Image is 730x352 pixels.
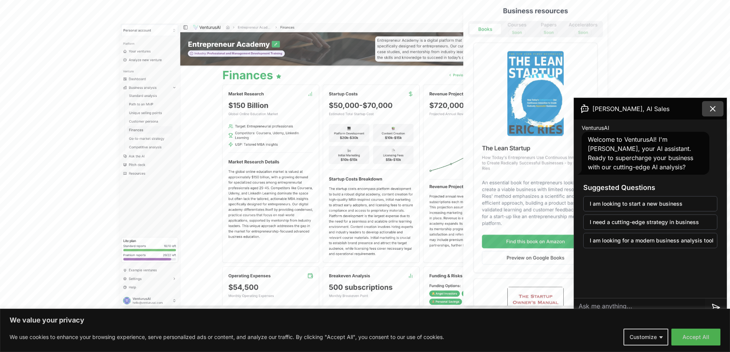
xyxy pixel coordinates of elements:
button: I am looking to start a new business [583,196,717,211]
span: Welcome to VenturusAI! I'm [PERSON_NAME], your AI assistant. Ready to supercharge your business w... [588,136,693,171]
p: We value your privacy [10,316,720,325]
button: Customize [623,329,668,345]
button: I am looking for a modern business analysis tool [583,233,717,248]
button: I need a cutting-edge strategy in business [583,214,717,230]
span: VenturusAI [582,124,609,132]
button: Accept All [671,329,720,345]
p: We use cookies to enhance your browsing experience, serve personalized ads or content, and analyz... [10,332,444,342]
span: [PERSON_NAME], AI Sales [592,104,669,113]
h3: Suggested Questions [583,182,717,193]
